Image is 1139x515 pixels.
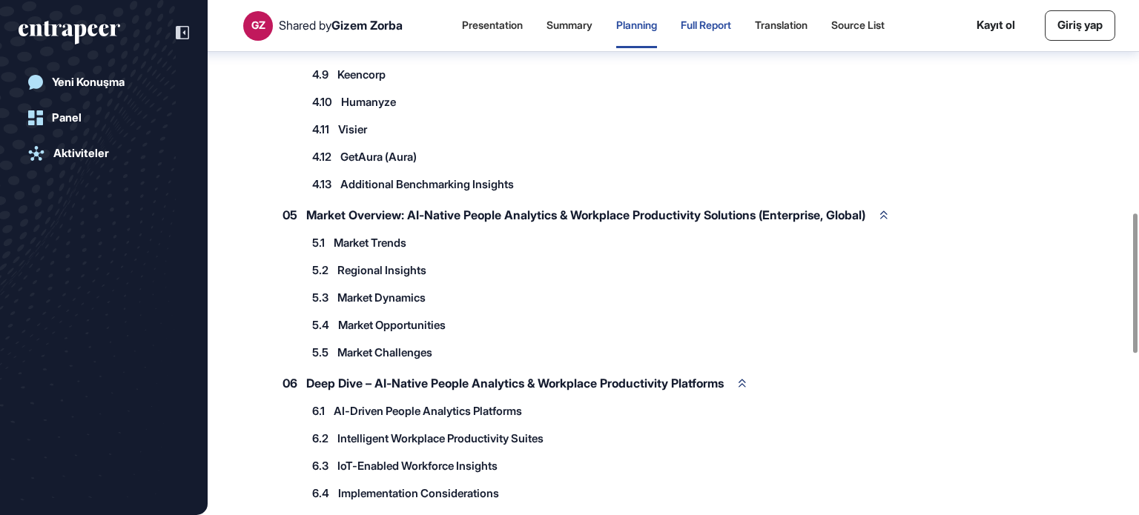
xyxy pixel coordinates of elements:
[312,460,329,471] span: 6.3
[340,179,514,190] span: Additional Benchmarking Insights
[340,151,417,162] span: GetAura (Aura)
[338,488,499,499] span: Implementation Considerations
[53,147,109,160] div: Aktiviteler
[279,19,403,33] div: Shared by
[312,179,331,190] span: 4.13
[338,319,446,330] span: Market Opportunities
[334,405,522,416] span: AI-Driven People Analytics Platforms
[312,265,329,276] span: 5.2
[312,405,325,416] span: 6.1
[312,96,332,107] span: 4.10
[52,76,125,89] div: Yeni Konuşma
[306,377,724,389] span: Deep Dive – AI-Native People Analytics & Workplace Productivity Platforms
[338,124,367,135] span: Visier
[312,292,329,303] span: 5.3
[312,124,329,135] span: 4.11
[755,19,808,32] div: Translation
[337,460,498,471] span: IoT-Enabled Workforce Insights
[19,21,120,44] div: entrapeer-logo
[283,377,297,389] span: 06
[462,19,523,32] div: Presentation
[52,111,82,124] div: Panel
[312,319,329,330] span: 5.4
[337,347,432,358] span: Market Challenges
[337,41,410,53] span: Microsoft Viva
[312,347,329,358] span: 5.5
[1045,10,1115,41] a: Giriş yap
[312,41,329,53] span: 4.8
[312,69,329,80] span: 4.9
[337,69,386,80] span: Keencorp
[616,19,657,32] div: Planning
[331,18,403,33] span: Gizem Zorba
[283,209,297,221] span: 05
[337,265,426,276] span: Regional Insights
[337,292,426,303] span: Market Dynamics
[306,209,865,221] span: Market Overview: AI-Native People Analytics & Workplace Productivity Solutions (Enterprise, Global)
[251,19,265,31] div: GZ
[681,19,731,32] div: Full Report
[977,17,1015,34] a: Kayıt ol
[341,96,396,107] span: Humanyze
[312,151,331,162] span: 4.12
[547,19,592,32] div: Summary
[337,433,544,444] span: Intelligent Workplace Productivity Suites
[334,237,406,248] span: Market Trends
[831,19,885,32] div: Source List
[312,433,329,444] span: 6.2
[312,488,329,499] span: 6.4
[312,237,325,248] span: 5.1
